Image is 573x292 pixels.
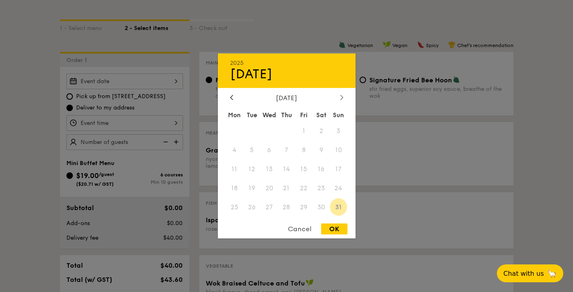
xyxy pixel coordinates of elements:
div: OK [321,223,347,234]
span: 30 [313,198,330,216]
span: 3 [330,122,347,140]
span: 31 [330,198,347,216]
span: 17 [330,161,347,178]
span: 21 [278,179,295,197]
span: 🦙 [547,269,557,278]
span: 26 [243,198,260,216]
div: Wed [260,108,278,122]
span: 5 [243,142,260,159]
span: 8 [295,142,313,159]
div: Cancel [280,223,320,234]
span: 2 [313,122,330,140]
div: Sun [330,108,347,122]
span: 13 [260,161,278,178]
span: 9 [313,142,330,159]
span: Chat with us [503,270,544,277]
span: 6 [260,142,278,159]
div: [DATE] [230,67,343,82]
div: Sat [313,108,330,122]
span: 1 [295,122,313,140]
span: 23 [313,179,330,197]
span: 18 [226,179,243,197]
span: 12 [243,161,260,178]
div: Mon [226,108,243,122]
div: Thu [278,108,295,122]
span: 15 [295,161,313,178]
span: 10 [330,142,347,159]
span: 29 [295,198,313,216]
span: 16 [313,161,330,178]
span: 20 [260,179,278,197]
span: 24 [330,179,347,197]
div: Fri [295,108,313,122]
span: 14 [278,161,295,178]
span: 4 [226,142,243,159]
span: 27 [260,198,278,216]
div: [DATE] [230,94,343,102]
span: 22 [295,179,313,197]
button: Chat with us🦙 [497,264,563,282]
div: Tue [243,108,260,122]
span: 28 [278,198,295,216]
div: 2025 [230,60,343,67]
span: 7 [278,142,295,159]
span: 19 [243,179,260,197]
span: 25 [226,198,243,216]
span: 11 [226,161,243,178]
